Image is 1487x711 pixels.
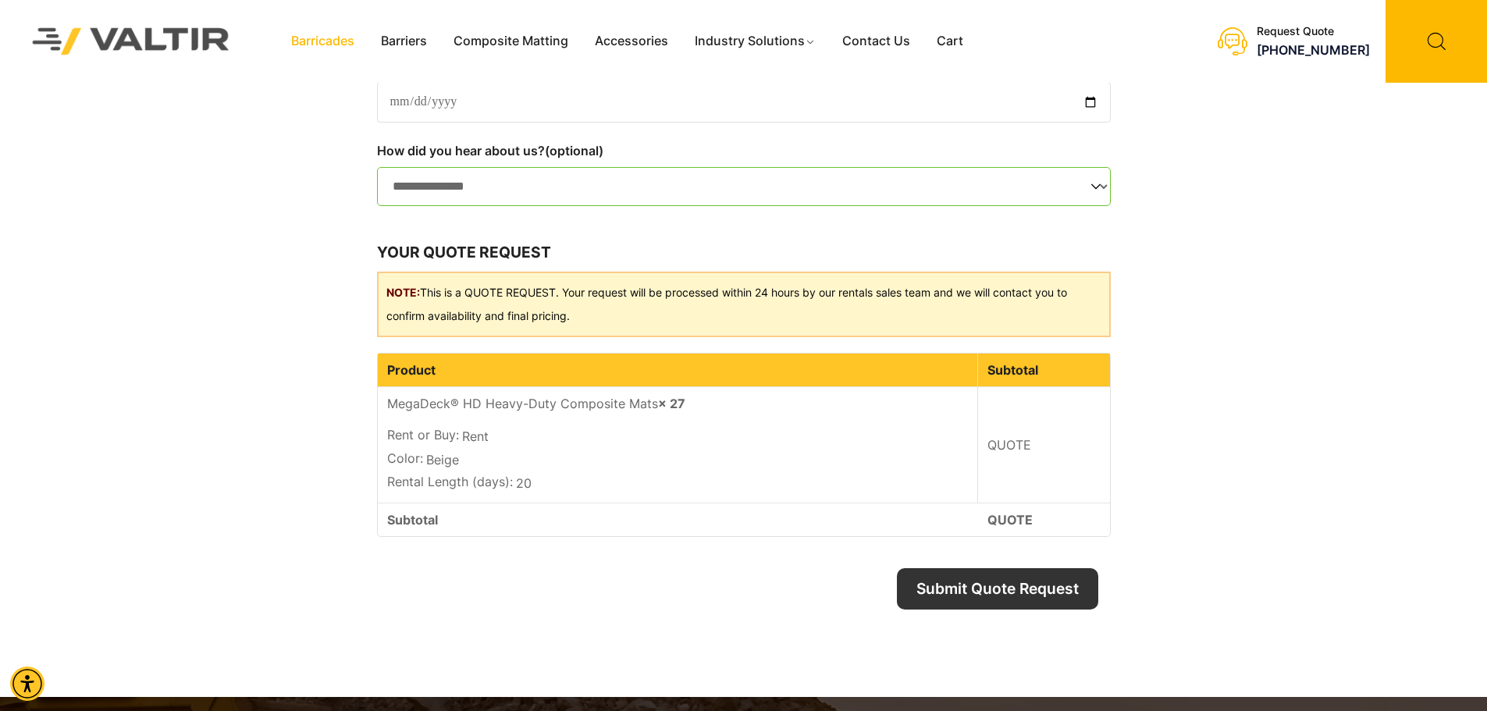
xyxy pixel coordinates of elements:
[1257,42,1370,58] a: call (888) 496-3625
[387,449,423,467] dt: Color:
[387,425,969,449] p: Rent
[387,425,459,444] dt: Rent or Buy:
[545,143,603,158] span: (optional)
[378,503,979,536] th: Subtotal
[923,30,977,53] a: Cart
[387,472,513,491] dt: Rental Length (days):
[10,667,44,701] div: Accessibility Menu
[12,7,251,75] img: Valtir Rentals
[378,354,979,387] th: Product
[377,272,1111,337] div: This is a QUOTE REQUEST. Your request will be processed within 24 hours by our rentals sales team...
[387,449,969,472] p: Beige
[582,30,681,53] a: Accessories
[378,387,979,503] td: MegaDeck® HD Heavy-Duty Composite Mats
[978,387,1109,503] td: QUOTE
[978,354,1109,387] th: Subtotal
[978,503,1109,536] td: QUOTE
[440,30,582,53] a: Composite Matting
[377,138,1111,163] label: How did you hear about us?
[278,30,368,53] a: Barricades
[387,472,969,496] p: 20
[1257,25,1370,38] div: Request Quote
[386,286,420,299] b: NOTE:
[681,30,829,53] a: Industry Solutions
[829,30,923,53] a: Contact Us
[368,30,440,53] a: Barriers
[658,396,685,411] strong: × 27
[897,568,1098,610] button: Submit Quote Request
[377,241,1111,265] h3: Your quote request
